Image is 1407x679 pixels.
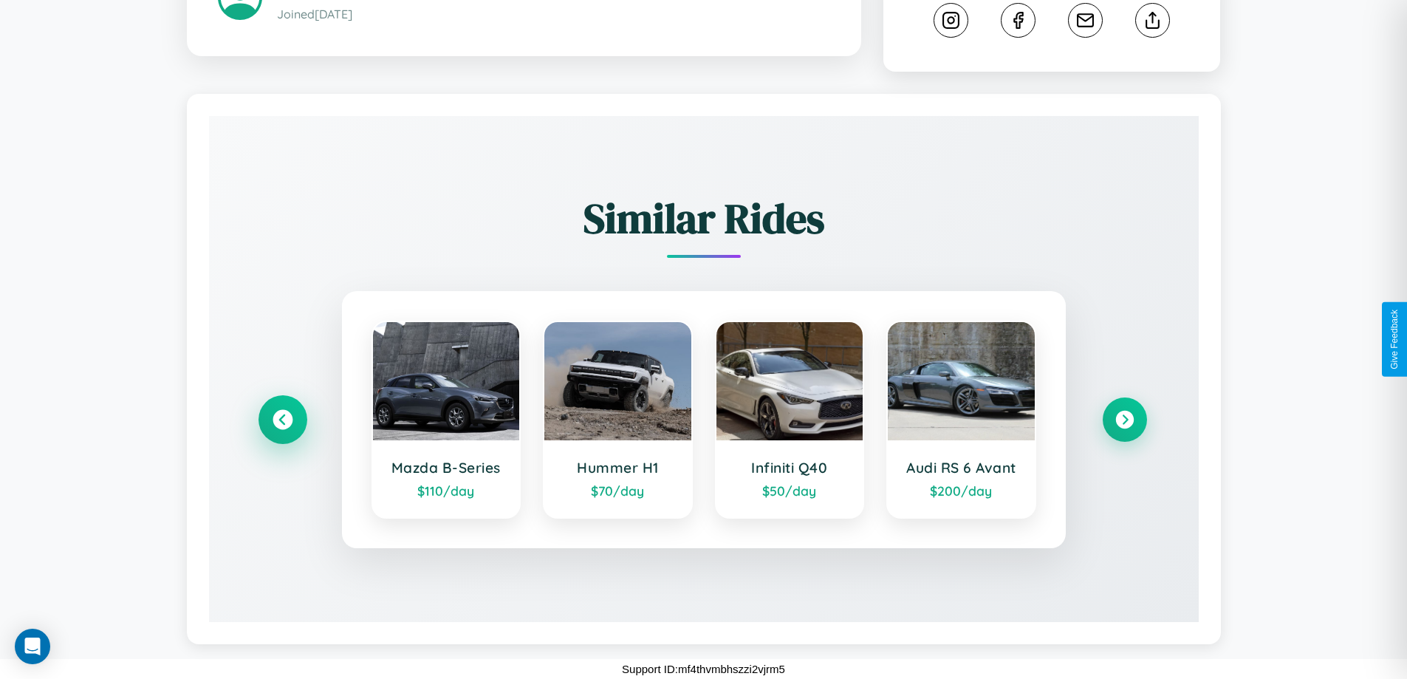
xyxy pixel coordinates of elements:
[731,482,849,499] div: $ 50 /day
[277,4,830,25] p: Joined [DATE]
[261,190,1147,247] h2: Similar Rides
[559,459,677,477] h3: Hummer H1
[559,482,677,499] div: $ 70 /day
[731,459,849,477] h3: Infiniti Q40
[715,321,865,519] a: Infiniti Q40$50/day
[15,629,50,664] div: Open Intercom Messenger
[388,459,505,477] h3: Mazda B-Series
[622,659,785,679] p: Support ID: mf4thvmbhszzi2vjrm5
[903,459,1020,477] h3: Audi RS 6 Avant
[388,482,505,499] div: $ 110 /day
[372,321,521,519] a: Mazda B-Series$110/day
[886,321,1036,519] a: Audi RS 6 Avant$200/day
[903,482,1020,499] div: $ 200 /day
[543,321,693,519] a: Hummer H1$70/day
[1389,310,1400,369] div: Give Feedback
